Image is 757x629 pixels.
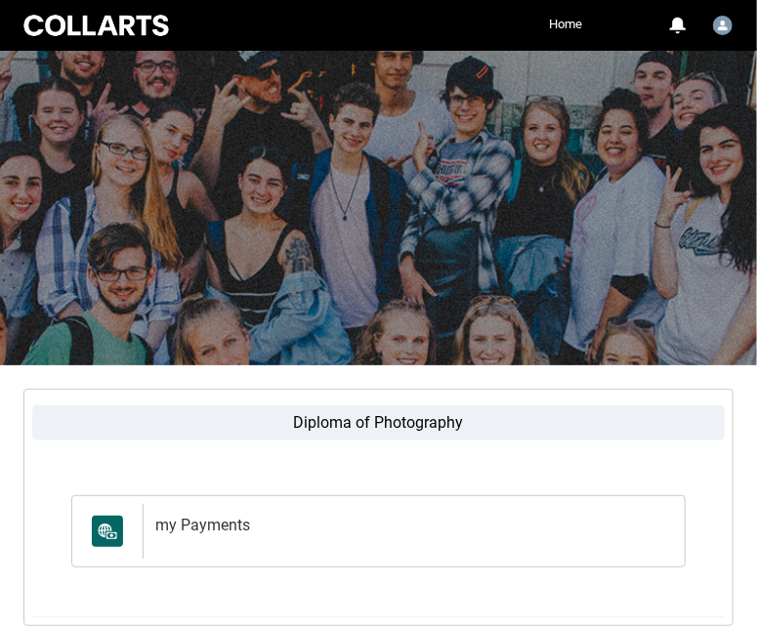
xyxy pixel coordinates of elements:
[708,8,737,39] button: User Profile Student.tpole.20253190
[713,16,733,35] img: Student.tpole.20253190
[84,516,131,547] span: My Payments
[544,10,587,39] a: Home
[155,516,665,535] h2: my Payments
[32,405,725,440] label: Diploma of Photography
[71,495,686,567] a: my Payments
